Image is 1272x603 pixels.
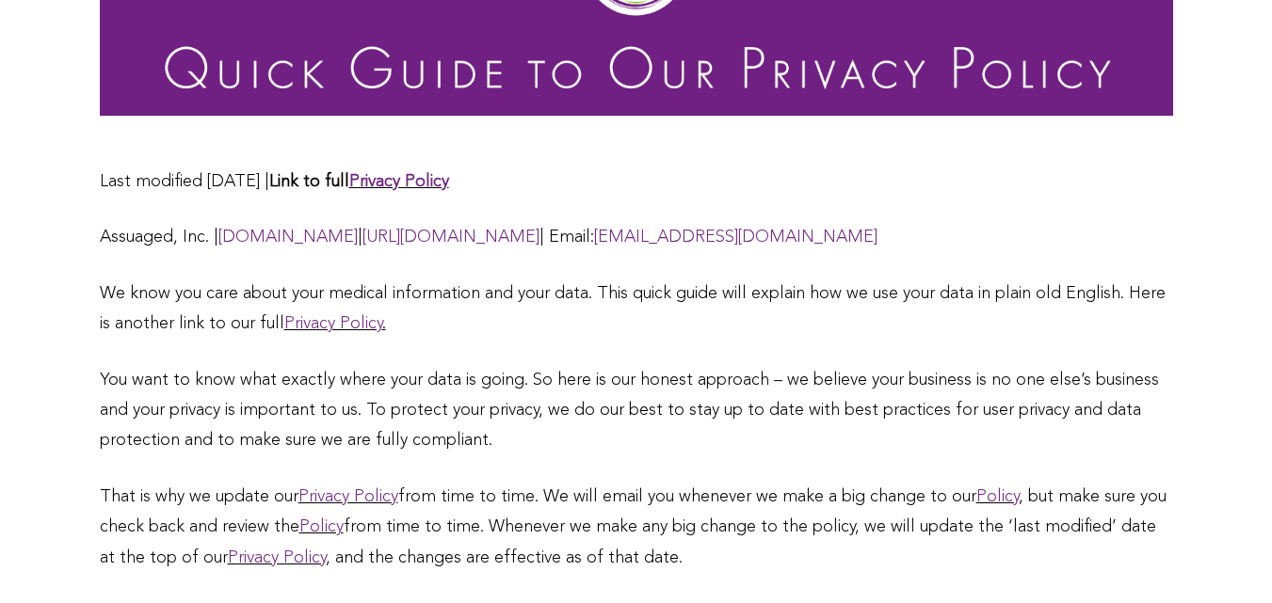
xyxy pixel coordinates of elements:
a: Privacy Policy [349,173,449,190]
u: . [284,315,386,332]
a: Privacy Policy [228,549,326,566]
a: [EMAIL_ADDRESS][DOMAIN_NAME] [594,229,878,246]
span: Link to full [269,173,449,190]
a: [DOMAIN_NAME] [218,229,358,246]
p: That is why we update our from time to time. We will email you whenever we make a big change to o... [100,482,1173,573]
a: Policy [976,488,1019,505]
p: Last modified [DATE] | [100,167,1173,197]
iframe: Chat Widget [1178,513,1272,603]
a: [URL][DOMAIN_NAME] [362,229,539,246]
p: We know you care about your medical information and your data. This quick guide will explain how ... [100,278,1173,340]
a: Privacy Policy [284,315,382,332]
p: You want to know what exactly where your data is going. So here is our honest approach – we belie... [100,365,1173,456]
a: Policy [299,518,344,535]
a: Privacy Policy [298,488,398,505]
p: Assuaged, Inc. | | | Email: [100,222,1173,252]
